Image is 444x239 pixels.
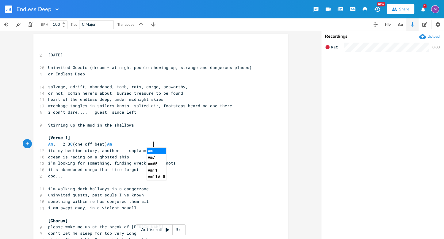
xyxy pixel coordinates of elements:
[71,23,77,26] div: Key
[48,192,144,198] span: uninvited guests, past souls I've known
[419,33,440,40] button: Upload
[107,141,112,147] span: Am
[147,154,166,161] li: Am7
[48,65,252,70] span: Uninvited Guests (dream - at night people showing up, strange and dangerous places)
[147,161,166,167] li: Am#5
[48,103,232,108] span: wreckage tangles in sailors knots, salted air, footsteps heard no one there
[48,154,132,160] span: ocean is raging on a ghosted ship,
[325,34,440,39] div: Recordings
[323,42,340,52] button: Rec
[48,160,176,166] span: i'm looking for something, finding wreckage in knots
[48,109,136,115] span: i don't dare.... guest, since left
[48,205,136,211] span: i am swept away, in a violent squall
[48,52,63,58] span: [DATE]
[48,135,70,140] span: [Verse 1]
[48,97,163,102] span: heart of the endless deep, under midnight skies
[48,141,53,147] span: Am
[331,45,338,50] span: Rec
[48,71,85,77] span: or Endless Deep
[48,148,166,153] span: its my bedtime story, another unplanned trip,
[136,224,186,235] div: Autoscroll
[41,23,48,26] div: BPM
[82,22,96,27] span: C Major
[48,167,139,172] span: it's abandoned cargo that time forgot
[48,122,134,128] span: Stirring up the mud in the shallows
[48,84,188,89] span: salvage, adrift, abandoned, tomb, rats, cargo, seaworthy,
[431,2,439,16] button: M
[48,199,149,204] span: something within me has conjured them all
[48,141,114,147] span: . 2 3 (one off beat)
[147,148,166,154] li: Am
[17,6,52,12] span: Endless Deep
[431,5,439,13] div: melindameshad
[70,141,73,147] span: C
[399,6,409,12] div: Share
[371,4,383,15] button: New
[48,230,136,236] span: don't let me sleep for too very long
[432,45,440,49] div: 0:00
[377,2,385,6] div: New
[147,173,166,180] li: Am11A 5
[387,4,414,14] button: Share
[147,167,166,173] li: Am11
[48,90,183,96] span: or not, comin here's about, buried treasure to be found
[417,4,429,15] button: 1
[427,34,440,39] div: Upload
[173,224,184,235] div: 3x
[48,173,63,179] span: ooo...
[117,23,134,26] div: Transpose
[48,218,68,223] span: [Chorus]
[423,4,427,8] div: 1
[48,186,149,192] span: i'm walking dark hallways in a dangerzone
[48,224,163,230] span: please wake me up at the break of [PERSON_NAME]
